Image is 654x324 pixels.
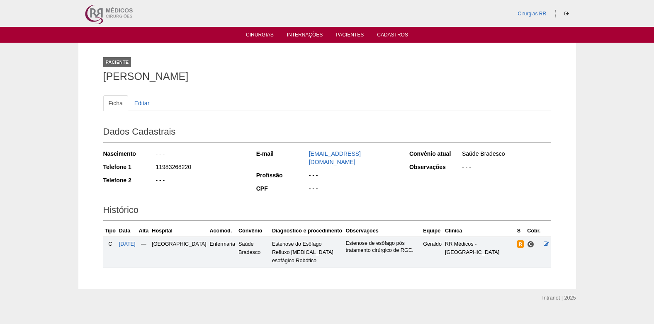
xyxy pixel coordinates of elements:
[542,294,576,302] div: Intranet | 2025
[525,225,542,237] th: Cobr.
[117,225,137,237] th: Data
[517,240,524,248] span: Reservada
[518,11,546,17] a: Cirurgias RR
[344,225,422,237] th: Observações
[287,32,323,40] a: Internações
[409,150,461,158] div: Convênio atual
[155,163,245,173] div: 11983268220
[270,225,344,237] th: Diagnóstico e procedimento
[103,95,128,111] a: Ficha
[336,32,364,40] a: Pacientes
[103,202,551,221] h2: Histórico
[119,241,136,247] a: [DATE]
[346,240,420,254] p: Estenose de esôfago pós tratamento cirúrgico de RGE.
[103,71,551,82] h1: [PERSON_NAME]
[308,171,398,181] div: - - -
[208,225,237,237] th: Acomod.
[103,163,155,171] div: Telefone 1
[103,123,551,143] h2: Dados Cadastrais
[150,237,208,268] td: [GEOGRAPHIC_DATA]
[409,163,461,171] div: Observações
[461,163,551,173] div: - - -
[155,150,245,160] div: - - -
[256,150,308,158] div: E-mail
[564,11,569,16] i: Sair
[103,150,155,158] div: Nascimento
[421,225,443,237] th: Equipe
[256,184,308,193] div: CPF
[270,237,344,268] td: Estenose do Esôfago Refluxo [MEDICAL_DATA] esofágico Robótico
[237,237,270,268] td: Saúde Bradesco
[137,225,151,237] th: Alta
[103,225,117,237] th: Tipo
[103,176,155,184] div: Telefone 2
[208,237,237,268] td: Enfermaria
[443,225,515,237] th: Clínica
[105,240,116,248] div: C
[155,176,245,186] div: - - -
[308,184,398,195] div: - - -
[103,57,131,67] div: Paciente
[246,32,274,40] a: Cirurgias
[443,237,515,268] td: RR Médicos - [GEOGRAPHIC_DATA]
[129,95,155,111] a: Editar
[461,150,551,160] div: Saúde Bradesco
[515,225,526,237] th: S
[137,237,151,268] td: —
[377,32,408,40] a: Cadastros
[256,171,308,179] div: Profissão
[150,225,208,237] th: Hospital
[237,225,270,237] th: Convênio
[527,241,534,248] span: Consultório
[421,237,443,268] td: Geraldo
[309,150,361,165] a: [EMAIL_ADDRESS][DOMAIN_NAME]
